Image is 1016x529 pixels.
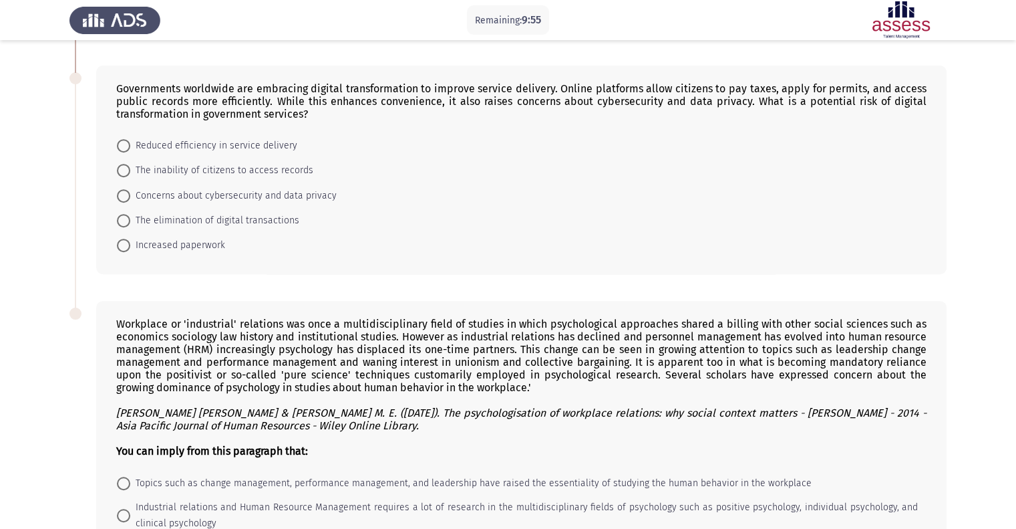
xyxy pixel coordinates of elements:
[116,445,308,457] b: You can imply from this paragraph that:
[116,82,926,120] div: Governments worldwide are embracing digital transformation to improve service delivery. Online pl...
[69,1,160,39] img: Assess Talent Management logo
[116,407,926,432] i: [PERSON_NAME] [PERSON_NAME] & [PERSON_NAME] M. E. ([DATE]). The psychologisation of workplace rel...
[130,188,337,204] span: Concerns about cybersecurity and data privacy
[130,163,313,179] span: The inability of citizens to access records
[130,213,299,229] span: The elimination of digital transactions
[130,138,297,154] span: Reduced efficiency in service delivery
[522,13,541,26] span: 9:55
[475,12,541,29] p: Remaining:
[130,475,812,492] span: Topics such as change management, performance management, and leadership have raised the essentia...
[116,318,926,457] div: Workplace or 'industrial' relations was once a multidisciplinary field of studies in which psycho...
[130,237,225,253] span: Increased paperwork
[856,1,947,39] img: Assessment logo of ASSESS English Language Assessment (3 Module) (Ad - IB)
